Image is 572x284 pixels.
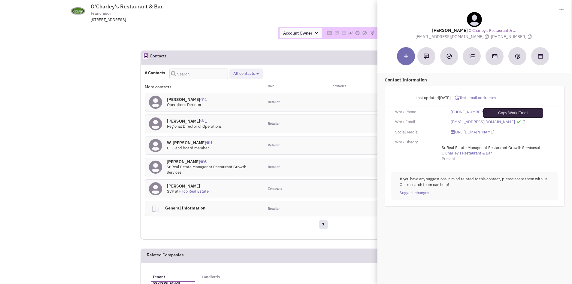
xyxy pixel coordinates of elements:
img: Please add to your accounts [355,31,360,35]
span: CEO and board member [167,145,209,151]
img: clarity_building-linegeneral.png [151,205,159,213]
a: [URL][DOMAIN_NAME] [451,130,495,135]
div: Social Media [391,130,447,135]
h4: [PERSON_NAME] [167,97,207,102]
span: 6 [200,154,207,164]
a: 1 [319,220,328,229]
span: Sr Real Estate Manager at Restaurant Growth Services [442,145,537,150]
p: Contact Information [385,77,565,83]
span: at [175,189,209,194]
img: Please add to your accounts [341,31,346,35]
h2: Contacts [150,51,167,64]
span: Franchisor [91,10,111,17]
span: [PHONE_NUMBER] [491,34,533,39]
h4: General Information [163,201,254,215]
div: Work History [391,139,447,145]
a: [PHONE_NUMBER] [451,109,484,115]
img: Send an email [492,53,498,59]
img: icon-UserInteraction.png [200,98,204,101]
div: Last updated [391,92,455,104]
p: If you have any suggestions in mind related to this contact, please share them with us, Our resea... [400,176,550,188]
a: Tenant Representation [150,269,196,281]
h4: [PERSON_NAME] [167,159,260,164]
img: Add a note [424,53,429,59]
a: Suggest changes [400,190,429,196]
div: More contacts: [145,84,264,90]
h4: 6 Contacts [145,70,165,75]
h4: [PERSON_NAME] [167,183,209,189]
img: icon-UserInteraction.png [206,141,210,144]
span: [EMAIL_ADDRESS][DOMAIN_NAME] [416,34,491,39]
a: O'Charley's Restaurant & Bar [442,151,492,156]
span: 1 [206,136,213,145]
div: Role [264,84,323,90]
span: O'Charley's Restaurant & Bar [91,3,163,10]
div: [STREET_ADDRESS] [91,17,247,23]
input: Search [169,69,228,79]
img: Add a Task [446,53,452,59]
div: Work Email [391,119,447,125]
span: Sr Real Estate Manager at Restaurant Growth Services [167,164,246,175]
span: [DATE] [439,95,451,100]
img: icon-UserInteraction.png [200,160,204,163]
span: 1 [200,92,207,102]
a: [EMAIL_ADDRESS][DOMAIN_NAME] [451,119,515,125]
h5: Landlords [202,274,220,280]
div: Territories [323,84,383,90]
img: Please add to your accounts [369,31,374,35]
span: Retailer [268,165,280,169]
a: Landlords [199,269,223,281]
span: Company [268,186,282,191]
a: Hilco Real Estate [179,189,209,194]
button: All contacts [232,71,261,77]
a: O'Charley's Restaurant & ... [469,28,517,34]
span: at [442,145,540,156]
span: Retailer [268,206,280,211]
lable: [PERSON_NAME] [432,27,468,33]
span: Present [442,156,455,161]
div: Copy Work Email [483,108,543,118]
span: Operations Director [167,102,201,107]
span: Test email addresses [459,95,496,100]
span: Retailer [268,143,280,148]
span: All contacts [233,71,255,76]
img: icon-UserInteraction.png [200,119,204,122]
h4: W. [PERSON_NAME] [167,140,213,145]
span: Retailer [268,100,280,105]
img: teammate.png [467,12,482,27]
h2: Related Companies [147,249,184,262]
span: 1 [200,114,207,124]
h4: [PERSON_NAME] [167,118,222,124]
img: Please add to your accounts [334,31,339,35]
div: Work Phone [391,109,447,115]
span: Account Owner [280,28,322,38]
span: SVP [167,189,174,194]
img: Create a deal [515,53,521,59]
span: Regional Director of Operations [167,124,222,129]
span: Retailer [268,121,280,126]
img: Subscribe to a cadence [469,53,475,59]
img: Please add to your accounts [362,31,367,35]
img: Schedule a Meeting [538,54,543,59]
